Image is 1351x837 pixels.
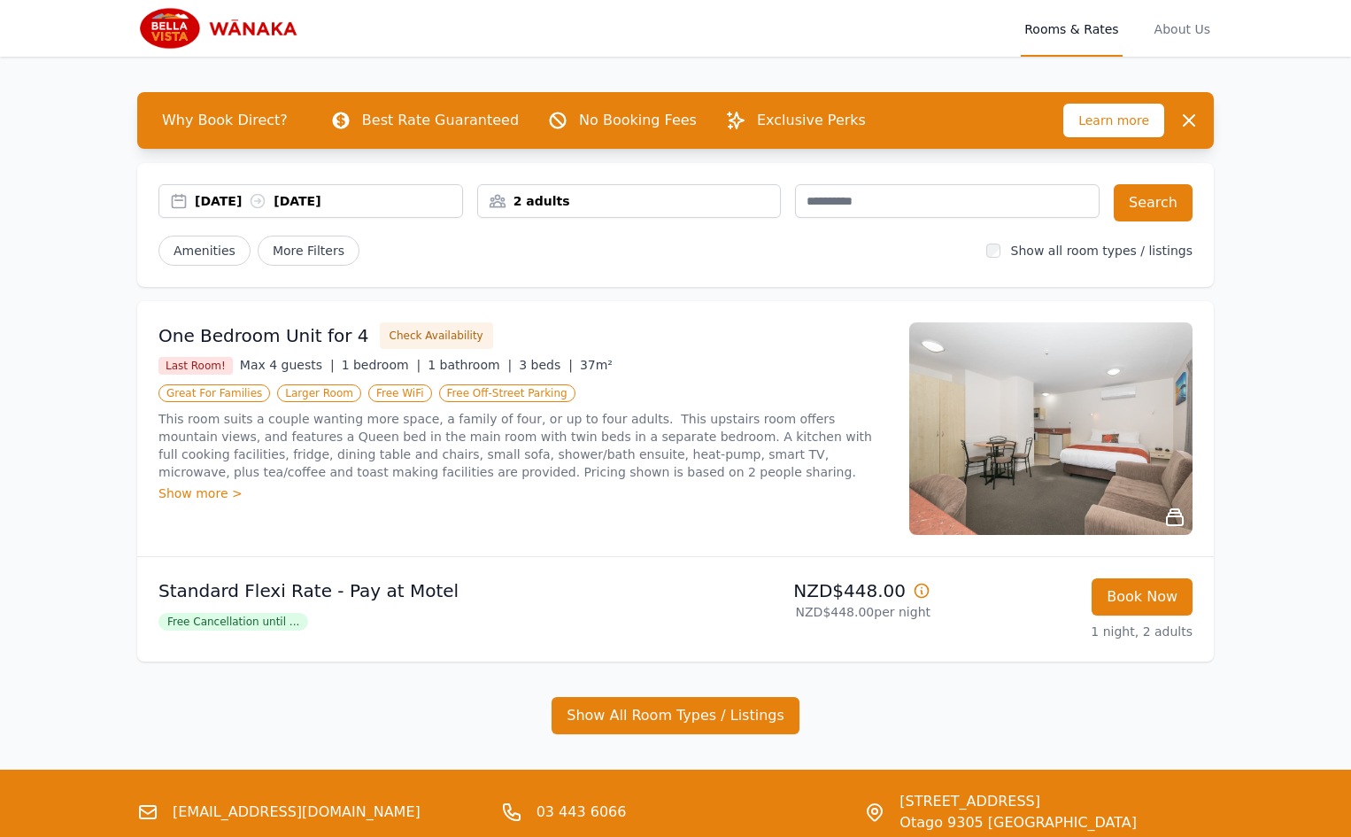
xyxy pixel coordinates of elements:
p: NZD$448.00 [683,578,930,603]
span: Free WiFi [368,384,432,402]
span: 1 bathroom | [428,358,512,372]
div: Show more > [158,484,888,502]
p: NZD$448.00 per night [683,603,930,621]
span: Free Cancellation until ... [158,613,308,631]
img: Bella Vista Wanaka [137,7,307,50]
p: Standard Flexi Rate - Pay at Motel [158,578,668,603]
div: [DATE] [DATE] [195,192,462,210]
p: Best Rate Guaranteed [362,110,519,131]
h3: One Bedroom Unit for 4 [158,323,369,348]
span: Larger Room [277,384,361,402]
span: 37m² [580,358,613,372]
span: More Filters [258,236,359,266]
p: 1 night, 2 adults [945,623,1193,640]
p: No Booking Fees [579,110,697,131]
span: Last Room! [158,357,233,375]
button: Show All Room Types / Listings [552,697,799,734]
label: Show all room types / listings [1011,244,1193,258]
span: Otago 9305 [GEOGRAPHIC_DATA] [899,812,1137,833]
button: Book Now [1092,578,1193,616]
button: Check Availability [380,322,493,349]
span: 1 bedroom | [342,358,421,372]
p: This room suits a couple wanting more space, a family of four, or up to four adults. This upstair... [158,410,888,481]
p: Exclusive Perks [757,110,866,131]
span: [STREET_ADDRESS] [899,791,1137,812]
span: 3 beds | [519,358,573,372]
a: 03 443 6066 [537,802,627,823]
span: Max 4 guests | [240,358,335,372]
span: Great For Families [158,384,270,402]
div: 2 adults [478,192,781,210]
button: Amenities [158,236,251,266]
button: Search [1114,184,1193,221]
a: [EMAIL_ADDRESS][DOMAIN_NAME] [173,802,421,823]
span: Learn more [1063,104,1164,137]
span: Why Book Direct? [148,103,302,138]
span: Free Off-Street Parking [439,384,575,402]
